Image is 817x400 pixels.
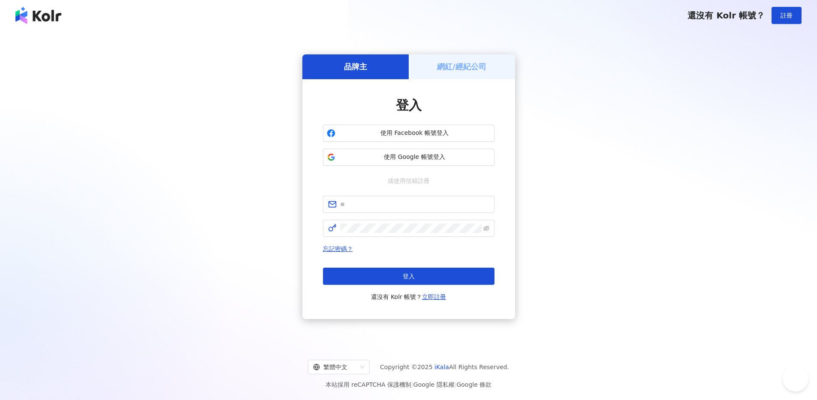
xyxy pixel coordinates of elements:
[339,153,491,161] span: 使用 Google 帳號登入
[413,381,455,388] a: Google 隱私權
[411,381,413,388] span: |
[772,7,802,24] button: 註冊
[455,381,457,388] span: |
[323,125,494,142] button: 使用 Facebook 帳號登入
[344,61,367,72] h5: 品牌主
[323,149,494,166] button: 使用 Google 帳號登入
[323,245,353,252] a: 忘記密碼？
[313,360,357,374] div: 繁體中文
[422,293,446,300] a: 立即註冊
[783,366,808,391] iframe: Help Scout Beacon - Open
[371,292,446,302] span: 還沒有 Kolr 帳號？
[403,273,415,280] span: 登入
[323,268,494,285] button: 登入
[326,379,491,390] span: 本站採用 reCAPTCHA 保護機制
[434,364,449,370] a: iKala
[339,129,491,137] span: 使用 Facebook 帳號登入
[456,381,491,388] a: Google 條款
[437,61,486,72] h5: 網紅/經紀公司
[483,225,489,231] span: eye-invisible
[382,176,436,185] span: 或使用信箱註冊
[687,10,765,21] span: 還沒有 Kolr 帳號？
[380,362,509,372] span: Copyright © 2025 All Rights Reserved.
[781,12,793,19] span: 註冊
[15,7,61,24] img: logo
[396,98,422,113] span: 登入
